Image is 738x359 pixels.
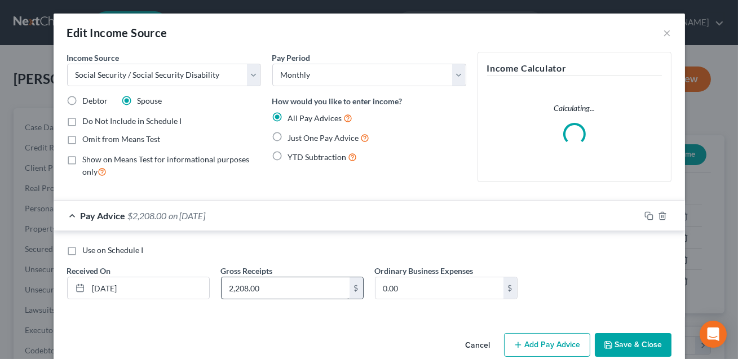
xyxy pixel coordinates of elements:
span: Received On [67,266,111,276]
span: Pay Advice [81,210,126,221]
div: $ [503,277,517,299]
label: Pay Period [272,52,311,64]
span: Just One Pay Advice [288,133,359,143]
input: MM/DD/YYYY [89,277,209,299]
div: $ [350,277,363,299]
label: Gross Receipts [221,265,273,277]
span: Omit from Means Test [83,134,161,144]
input: 0.00 [222,277,350,299]
input: 0.00 [375,277,503,299]
button: × [664,26,671,39]
span: Debtor [83,96,108,105]
span: Show on Means Test for informational purposes only [83,154,250,176]
div: Open Intercom Messenger [700,321,727,348]
div: Edit Income Source [67,25,167,41]
span: YTD Subtraction [288,152,347,162]
span: Spouse [138,96,162,105]
p: Calculating... [487,103,662,114]
span: Do Not Include in Schedule I [83,116,182,126]
button: Cancel [457,334,500,357]
span: on [DATE] [169,210,206,221]
span: Use on Schedule I [83,245,144,255]
label: How would you like to enter income? [272,95,403,107]
span: $2,208.00 [128,210,167,221]
span: Income Source [67,53,120,63]
button: Add Pay Advice [504,333,590,357]
label: Ordinary Business Expenses [375,265,474,277]
h5: Income Calculator [487,61,662,76]
button: Save & Close [595,333,671,357]
span: All Pay Advices [288,113,342,123]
